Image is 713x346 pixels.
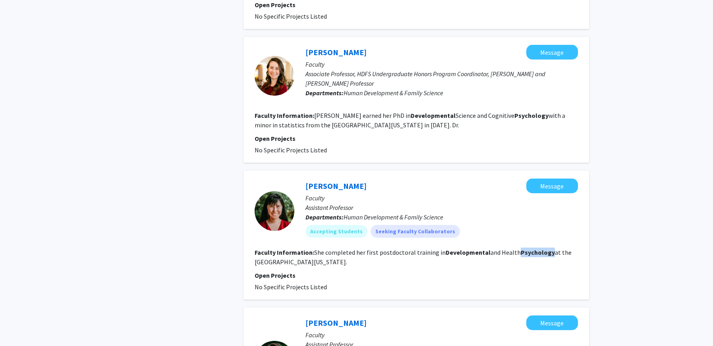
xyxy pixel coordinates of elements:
[305,60,578,69] p: Faculty
[255,111,565,129] fg-read-more: [PERSON_NAME] earned her PhD in Science and Cognitive with a minor in statistics from the [GEOGRA...
[526,179,578,193] button: Message Eunjin Tracy
[371,225,460,238] mat-chip: Seeking Faculty Collaborators
[526,315,578,330] button: Message Shinyoung Jeon
[305,89,344,97] b: Departments:
[6,310,34,340] iframe: Chat
[514,111,549,119] b: Psychology
[344,213,443,221] span: Human Development & Family Science
[305,318,367,328] a: [PERSON_NAME]
[305,225,367,238] mat-chip: Accepting Students
[305,181,367,191] a: [PERSON_NAME]
[255,248,572,266] fg-read-more: She completed her first postdoctoral training in and Health at the [GEOGRAPHIC_DATA][US_STATE].
[411,111,456,119] b: Developmental
[255,248,314,256] b: Faculty Information:
[526,45,578,60] button: Message Rachel Thibodeau-Nielsen
[255,12,327,20] span: No Specific Projects Listed
[305,47,367,57] a: [PERSON_NAME]
[255,283,327,291] span: No Specific Projects Listed
[305,213,344,221] b: Departments:
[521,248,555,256] b: Psychology
[255,271,578,280] p: Open Projects
[255,111,314,119] b: Faculty Information:
[305,69,578,88] p: Associate Professor, HDFS Undergraduate Honors Program Coordinator, [PERSON_NAME] and [PERSON_NAM...
[446,248,491,256] b: Developmental
[255,134,578,143] p: Open Projects
[305,203,578,212] p: Assistant Professor
[305,193,578,203] p: Faculty
[344,89,443,97] span: Human Development & Family Science
[255,146,327,154] span: No Specific Projects Listed
[305,330,578,340] p: Faculty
